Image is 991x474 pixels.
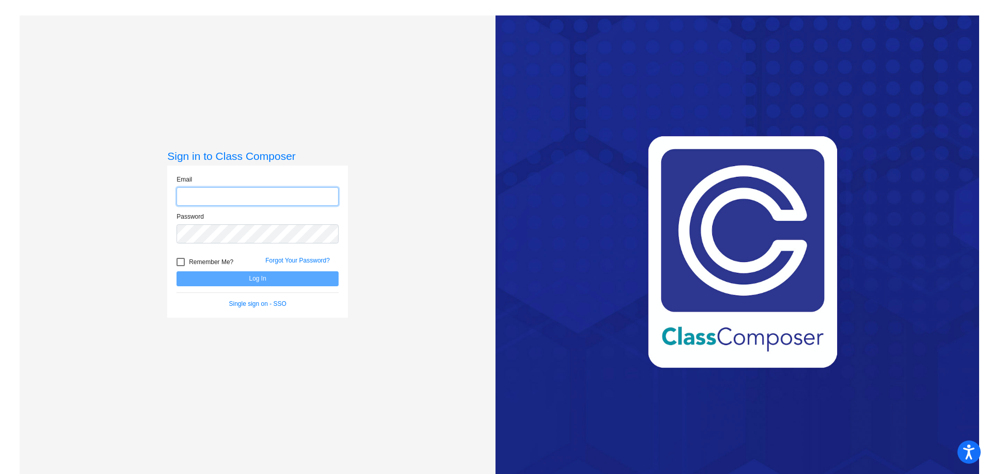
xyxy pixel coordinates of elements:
a: Forgot Your Password? [265,257,330,264]
a: Single sign on - SSO [229,300,286,307]
span: Remember Me? [189,256,233,268]
label: Email [177,175,192,184]
button: Log In [177,271,339,286]
h3: Sign in to Class Composer [167,150,348,162]
label: Password [177,212,204,221]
